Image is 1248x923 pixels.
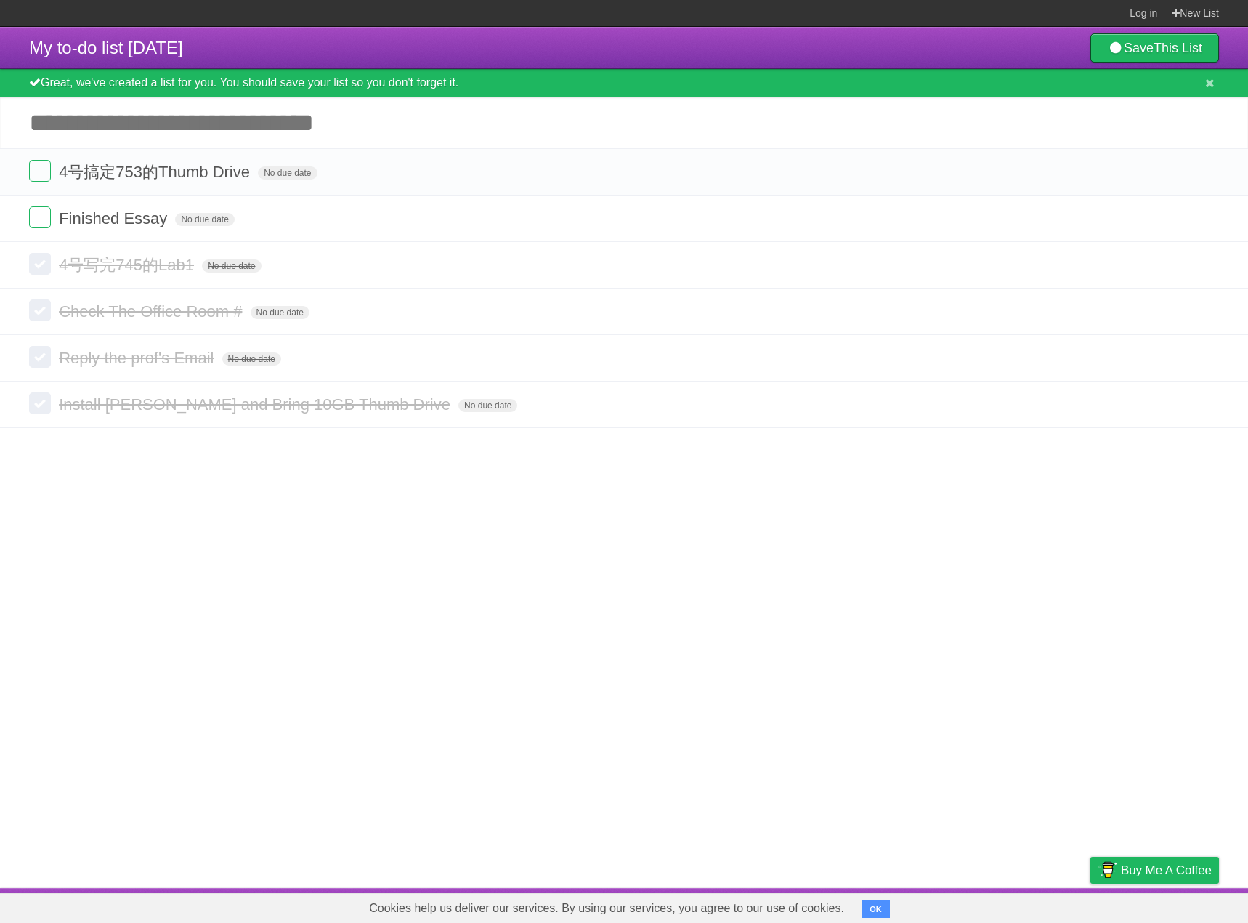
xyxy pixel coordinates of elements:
a: Developers [945,892,1004,919]
label: Done [29,160,51,182]
span: No due date [458,399,517,412]
a: Terms [1022,892,1054,919]
span: Install [PERSON_NAME] and Bring 10GB Thumb Drive [59,395,454,414]
label: Done [29,299,51,321]
label: Done [29,392,51,414]
b: This List [1154,41,1202,55]
label: Done [29,253,51,275]
img: Buy me a coffee [1098,858,1117,882]
label: Done [29,206,51,228]
a: SaveThis List [1090,33,1219,63]
span: 4号写完745的Lab1 [59,256,198,274]
a: Privacy [1071,892,1109,919]
span: No due date [258,166,317,180]
span: 4号搞定753的Thumb Drive [59,163,254,181]
label: Done [29,346,51,368]
button: OK [862,900,890,918]
a: About [897,892,928,919]
span: Buy me a coffee [1121,858,1212,883]
a: Suggest a feature [1127,892,1219,919]
span: Check The Office Room # [59,302,246,321]
span: Finished Essay [59,209,171,227]
span: No due date [202,259,261,273]
span: No due date [222,352,281,366]
span: No due date [251,306,309,319]
span: Cookies help us deliver our services. By using our services, you agree to our use of cookies. [354,894,859,923]
span: Reply the prof's Email [59,349,217,367]
a: Buy me a coffee [1090,857,1219,884]
span: My to-do list [DATE] [29,38,183,57]
span: No due date [175,213,234,226]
